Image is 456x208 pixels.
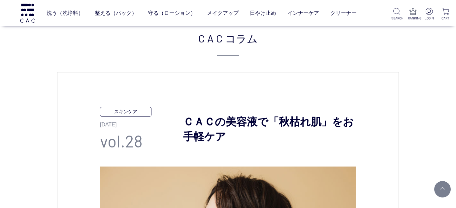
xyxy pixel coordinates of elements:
[100,117,169,129] p: [DATE]
[250,4,276,22] a: 日やけ止め
[391,16,402,21] p: SEARCH
[19,4,36,22] img: logo
[95,4,137,22] a: 整える（パック）
[100,129,169,153] p: vol.28
[47,4,83,22] a: 洗う（洗浄料）
[330,4,357,22] a: クリーナー
[148,4,196,22] a: 守る（ローション）
[424,8,435,21] a: LOGIN
[287,4,319,22] a: インナーケア
[169,115,356,144] h3: ＣＡＣの美容液で「秋枯れ肌」をお手軽ケア
[100,107,151,117] p: スキンケア
[440,8,451,21] a: CART
[440,16,451,21] p: CART
[57,30,399,56] h2: CAC
[391,8,402,21] a: SEARCH
[408,16,418,21] p: RANKING
[207,4,239,22] a: メイクアップ
[408,8,418,21] a: RANKING
[225,30,258,46] span: コラム
[424,16,435,21] p: LOGIN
